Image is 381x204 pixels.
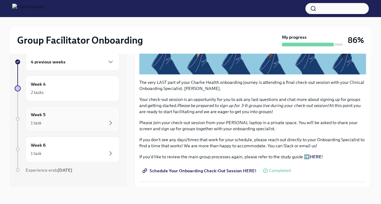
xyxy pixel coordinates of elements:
h6: Week 6 [31,142,46,149]
h2: Group Facilitator Onboarding [17,34,143,46]
img: CharlieHealth [12,4,45,13]
p: Please join your check-out session from your PERSONAL laptop in a private space. You will be aske... [139,120,366,132]
p: If you don't see any days/times that work for your schedule, please reach out directly to your On... [139,137,366,149]
strong: [DATE] [58,167,72,173]
div: 1 task [31,150,41,156]
strong: My progress [282,34,307,40]
em: Please be prepared to sign up for 3-6 groups live during your check-out session! [177,103,329,108]
span: Experience ends [26,167,72,173]
div: 2 tasks [31,89,44,95]
a: Week 51 task [15,106,119,132]
h6: 4 previous weeks [31,59,66,65]
div: 1 task [31,120,41,126]
a: Week 61 task [15,137,119,162]
h6: Week 5 [31,111,45,118]
span: Completed [269,168,291,173]
span: Schedule Your Onboarding Check-Out Session HERE! [144,168,256,174]
h3: 86% [348,35,364,46]
p: Your check-out session is an opportunity for you to ask any last questions and chat more about si... [139,96,366,115]
a: HERE [310,154,322,159]
a: Schedule Your Onboarding Check-Out Session HERE! [139,165,261,177]
div: 4 previous weeks [26,53,119,71]
p: The very LAST part of your Charlie Health onboarding journey is attending a final check-out sessi... [139,79,366,91]
p: If you'd like to review the main group processes again, please refer to the study guide ➡️ ! [139,154,366,160]
h6: Week 4 [31,81,46,88]
a: Week 42 tasks [15,76,119,101]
